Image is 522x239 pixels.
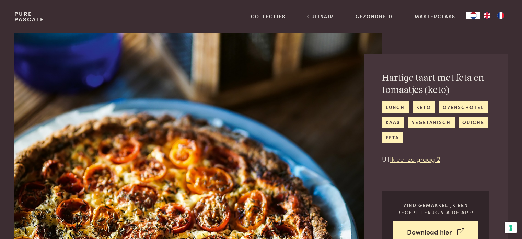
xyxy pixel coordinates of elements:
a: NL [466,12,480,19]
a: EN [480,12,494,19]
a: keto [413,101,435,113]
a: ovenschotel [439,101,488,113]
a: FR [494,12,508,19]
div: Language [466,12,480,19]
a: Gezondheid [356,13,393,20]
a: PurePascale [14,11,44,22]
a: kaas [382,117,404,128]
a: Masterclass [415,13,455,20]
p: Vind gemakkelijk een recept terug via de app! [393,202,478,216]
a: quiche [459,117,488,128]
aside: Language selected: Nederlands [466,12,508,19]
a: Collecties [251,13,286,20]
h2: Hartige taart met feta en tomaatjes (keto) [382,72,489,96]
a: lunch [382,101,409,113]
a: Ik eet zo graag 2 [390,154,440,163]
a: vegetarisch [408,117,455,128]
ul: Language list [480,12,508,19]
a: Culinair [307,13,334,20]
button: Uw voorkeuren voor toestemming voor trackingtechnologieën [505,222,517,233]
p: Uit [382,154,489,164]
a: feta [382,132,403,143]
